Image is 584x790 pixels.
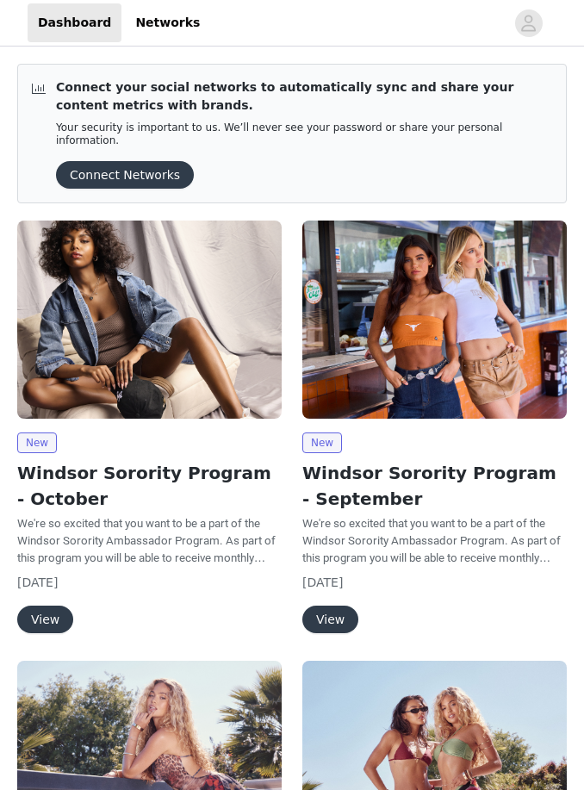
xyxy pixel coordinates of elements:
[302,432,342,453] span: New
[56,121,552,147] p: Your security is important to us. We’ll never see your password or share your personal information.
[302,221,567,419] img: Windsor
[302,575,343,589] span: [DATE]
[17,575,58,589] span: [DATE]
[17,517,276,582] span: We're so excited that you want to be a part of the Windsor Sorority Ambassador Program. As part o...
[56,78,552,115] p: Connect your social networks to automatically sync and share your content metrics with brands.
[302,606,358,633] button: View
[17,460,282,512] h2: Windsor Sorority Program - October
[17,606,73,633] button: View
[17,432,57,453] span: New
[302,517,561,582] span: We're so excited that you want to be a part of the Windsor Sorority Ambassador Program. As part o...
[17,221,282,419] img: Windsor
[520,9,537,37] div: avatar
[302,460,567,512] h2: Windsor Sorority Program - September
[17,613,73,626] a: View
[125,3,210,42] a: Networks
[56,161,194,189] button: Connect Networks
[28,3,121,42] a: Dashboard
[302,613,358,626] a: View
